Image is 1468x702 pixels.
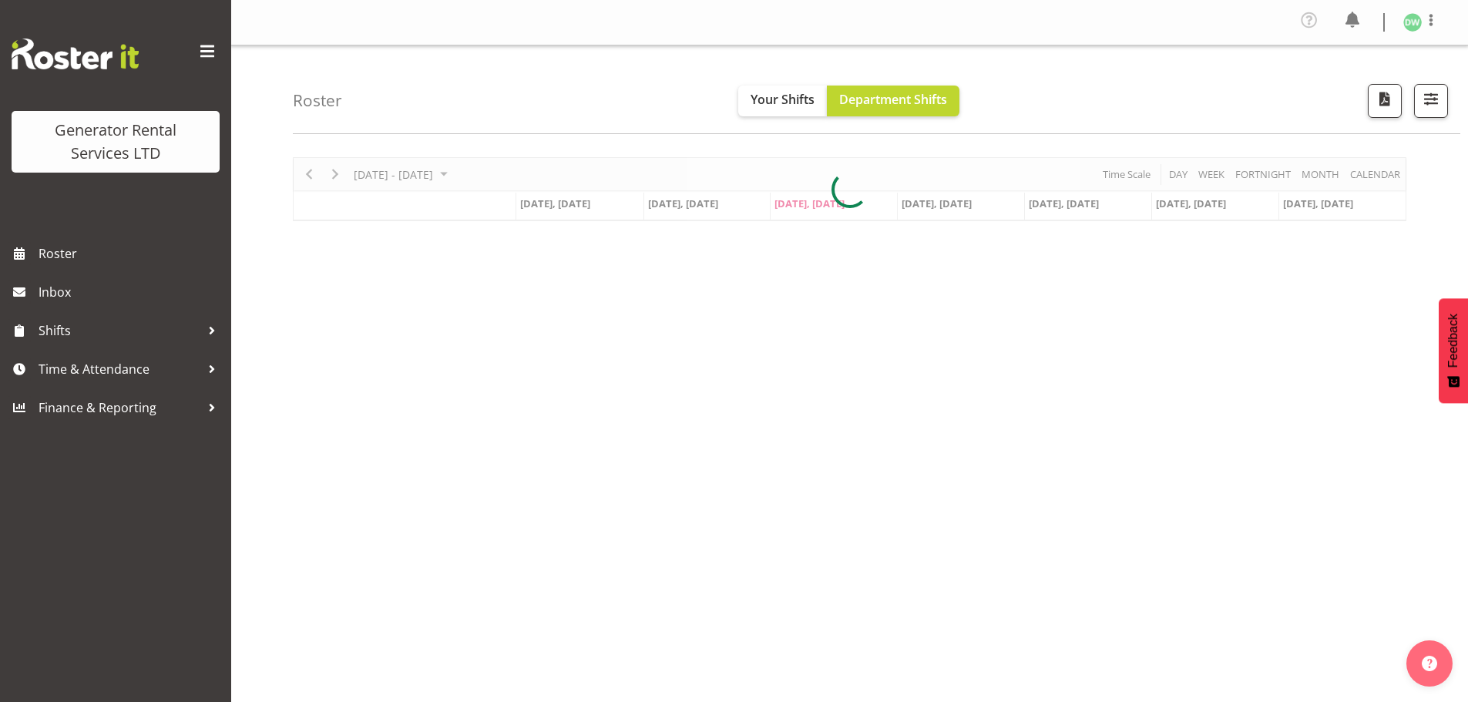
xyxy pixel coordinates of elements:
[1368,84,1402,118] button: Download a PDF of the roster according to the set date range.
[39,319,200,342] span: Shifts
[39,396,200,419] span: Finance & Reporting
[839,91,947,108] span: Department Shifts
[39,242,223,265] span: Roster
[293,92,342,109] h4: Roster
[751,91,815,108] span: Your Shifts
[1446,314,1460,368] span: Feedback
[12,39,139,69] img: Rosterit website logo
[39,280,223,304] span: Inbox
[1414,84,1448,118] button: Filter Shifts
[738,86,827,116] button: Your Shifts
[827,86,959,116] button: Department Shifts
[39,358,200,381] span: Time & Attendance
[27,119,204,165] div: Generator Rental Services LTD
[1422,656,1437,671] img: help-xxl-2.png
[1403,13,1422,32] img: daniel-watkinson6026.jpg
[1439,298,1468,403] button: Feedback - Show survey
